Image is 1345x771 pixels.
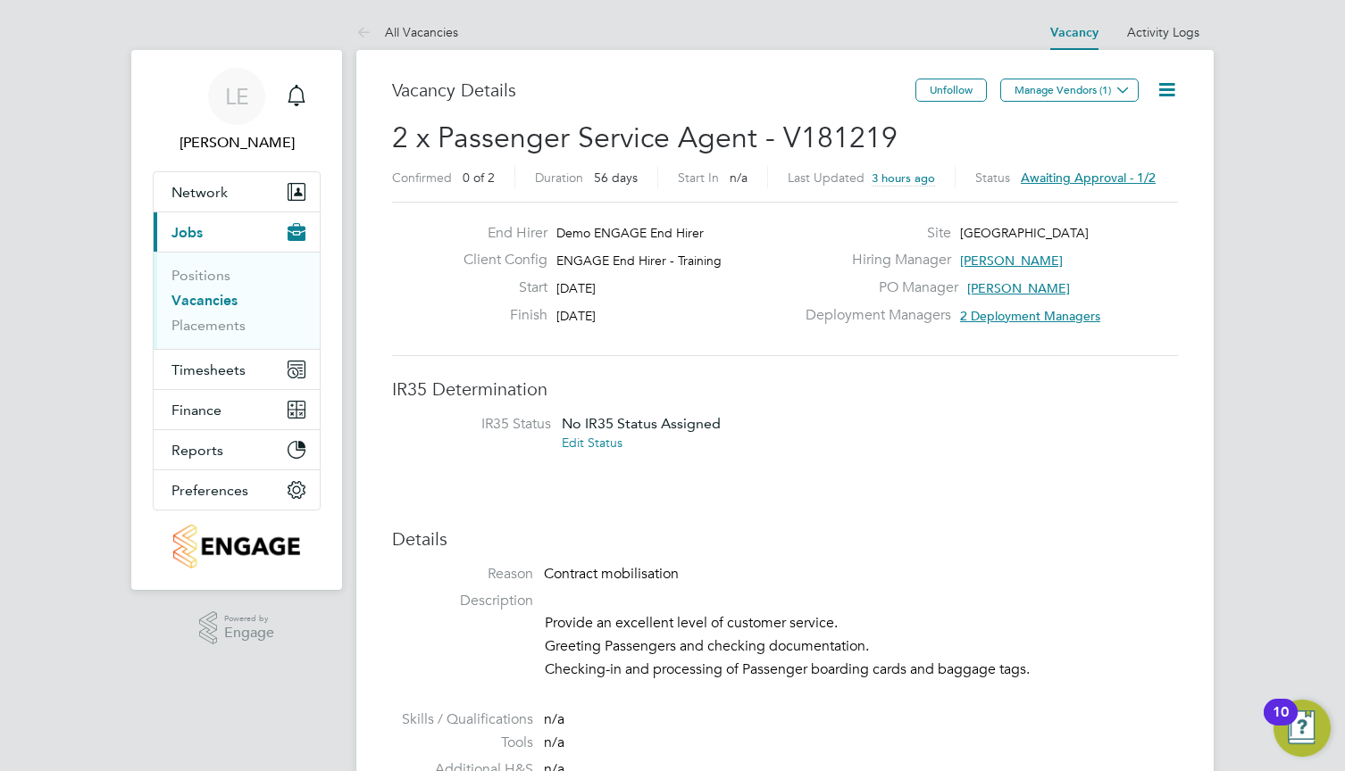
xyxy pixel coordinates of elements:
[1000,79,1139,102] button: Manage Vendors (1)
[960,253,1063,269] span: [PERSON_NAME]
[556,280,596,296] span: [DATE]
[801,278,958,297] label: PO Manager
[1050,25,1099,40] a: Vacancy
[224,611,274,626] span: Powered by
[915,79,987,102] button: Unfollow
[545,637,1178,660] li: Greeting Passengers and checking documentation.
[392,170,452,186] label: Confirmed
[801,251,951,269] label: Hiring Manager
[171,184,228,201] span: Network
[153,68,321,153] a: LE[PERSON_NAME]
[788,170,865,186] label: Last Updated
[960,225,1089,241] span: [GEOGRAPHIC_DATA]
[154,212,320,252] button: Jobs
[562,415,721,432] span: No IR35 Status Assigned
[449,306,547,325] label: Finish
[556,225,704,241] span: Demo ENGAGE End Hirer
[153,525,321,568] a: Go to home page
[392,565,533,584] label: Reason
[392,592,533,610] label: Description
[392,710,533,729] label: Skills / Qualifications
[392,527,1178,551] h3: Details
[154,172,320,211] button: Network
[171,317,246,334] a: Placements
[131,50,342,590] nav: Main navigation
[556,308,596,324] span: [DATE]
[562,435,622,451] a: Edit Status
[544,734,564,751] span: n/a
[171,224,203,241] span: Jobs
[171,482,248,499] span: Preferences
[410,415,551,434] label: IR35 Status
[545,660,1178,684] li: Checking-in and processing of Passenger boarding cards and baggage tags.
[872,170,935,186] span: 3 hours ago
[154,390,320,429] button: Finance
[154,252,320,349] div: Jobs
[975,170,1010,186] label: Status
[594,170,638,186] span: 56 days
[154,470,320,510] button: Preferences
[154,350,320,389] button: Timesheets
[392,79,915,102] h3: Vacancy Details
[449,224,547,243] label: End Hirer
[225,85,249,108] span: LE
[544,565,679,583] span: Contract mobilisation
[544,710,564,728] span: n/a
[1021,170,1156,186] span: Awaiting approval - 1/2
[967,280,1070,296] span: [PERSON_NAME]
[535,170,583,186] label: Duration
[960,308,1100,324] span: 2 Deployment Managers
[154,430,320,469] button: Reports
[173,525,301,568] img: engagetech2-logo-retina.png
[545,614,1178,637] li: Provide an excellent level of customer service.
[199,611,275,645] a: Powered byEngage
[1273,712,1289,735] div: 10
[556,253,722,269] span: ENGAGE End Hirer - Training
[1127,24,1199,40] a: Activity Logs
[730,170,748,186] span: n/a
[678,170,719,186] label: Start In
[392,734,533,752] label: Tools
[449,251,547,269] label: Client Config
[171,267,230,284] a: Positions
[171,361,246,378] span: Timesheets
[153,132,321,153] span: Lorelle Evans
[801,224,951,243] label: Site
[224,626,274,641] span: Engage
[449,278,547,297] label: Start
[171,442,223,459] span: Reports
[801,306,951,325] label: Deployment Managers
[392,377,1178,401] h3: IR35 Determination
[171,402,221,419] span: Finance
[1274,700,1331,757] button: Open Resource Center, 10 new notifications
[463,170,495,186] span: 0 of 2
[171,292,238,309] a: Vacancies
[392,120,898,155] span: 2 x Passenger Service Agent - V181219
[356,24,458,40] a: All Vacancies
